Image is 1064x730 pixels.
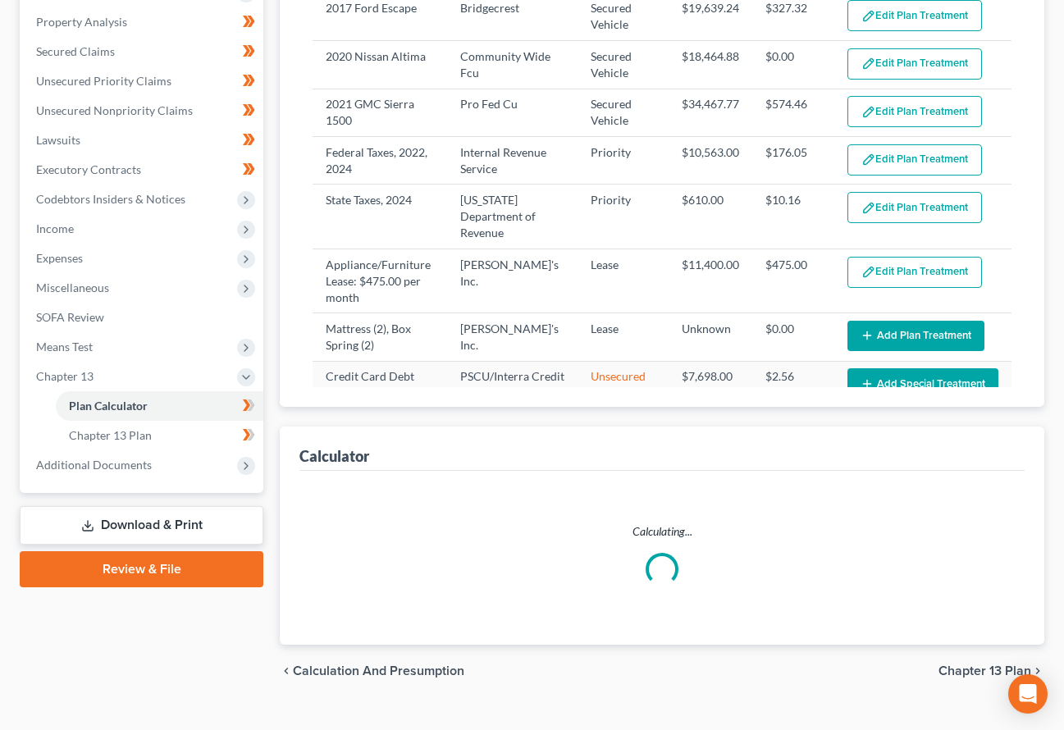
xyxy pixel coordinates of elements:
[752,185,834,249] td: $10.16
[36,44,115,58] span: Secured Claims
[578,313,668,361] td: Lease
[447,249,578,313] td: [PERSON_NAME]'s Inc.
[447,185,578,249] td: [US_STATE] Department of Revenue
[23,125,263,155] a: Lawsuits
[20,551,263,587] a: Review & File
[447,137,578,185] td: Internal Revenue Service
[752,361,834,408] td: $2.56
[313,137,447,185] td: Federal Taxes, 2022, 2024
[578,137,668,185] td: Priority
[752,313,834,361] td: $0.00
[861,153,875,167] img: edit-pencil-c1479a1de80d8dea1e2430c2f745a3c6a07e9d7aa2eeffe225670001d78357a8.svg
[861,105,875,119] img: edit-pencil-c1479a1de80d8dea1e2430c2f745a3c6a07e9d7aa2eeffe225670001d78357a8.svg
[36,310,104,324] span: SOFA Review
[669,361,752,408] td: $7,698.00
[578,41,668,89] td: Secured Vehicle
[56,421,263,450] a: Chapter 13 Plan
[752,89,834,136] td: $574.46
[313,361,447,408] td: Credit Card Debt
[578,361,668,408] td: Unsecured
[36,251,83,265] span: Expenses
[847,144,982,176] button: Edit Plan Treatment
[23,37,263,66] a: Secured Claims
[938,664,1031,678] span: Chapter 13 Plan
[36,103,193,117] span: Unsecured Nonpriority Claims
[313,185,447,249] td: State Taxes, 2024
[36,15,127,29] span: Property Analysis
[669,249,752,313] td: $11,400.00
[23,7,263,37] a: Property Analysis
[36,458,152,472] span: Additional Documents
[669,89,752,136] td: $34,467.77
[447,41,578,89] td: Community Wide Fcu
[847,96,982,127] button: Edit Plan Treatment
[861,9,875,23] img: edit-pencil-c1479a1de80d8dea1e2430c2f745a3c6a07e9d7aa2eeffe225670001d78357a8.svg
[69,399,148,413] span: Plan Calculator
[1031,664,1044,678] i: chevron_right
[56,391,263,421] a: Plan Calculator
[578,185,668,249] td: Priority
[669,41,752,89] td: $18,464.88
[313,89,447,136] td: 2021 GMC Sierra 1500
[36,192,185,206] span: Codebtors Insiders & Notices
[36,340,93,354] span: Means Test
[447,361,578,408] td: PSCU/Interra Credit Union
[578,89,668,136] td: Secured Vehicle
[299,446,369,466] div: Calculator
[861,57,875,71] img: edit-pencil-c1479a1de80d8dea1e2430c2f745a3c6a07e9d7aa2eeffe225670001d78357a8.svg
[752,137,834,185] td: $176.05
[36,162,141,176] span: Executory Contracts
[752,249,834,313] td: $475.00
[447,89,578,136] td: Pro Fed Cu
[23,96,263,125] a: Unsecured Nonpriority Claims
[23,155,263,185] a: Executory Contracts
[669,185,752,249] td: $610.00
[313,41,447,89] td: 2020 Nissan Altima
[669,137,752,185] td: $10,563.00
[578,249,668,313] td: Lease
[938,664,1044,678] button: Chapter 13 Plan chevron_right
[669,313,752,361] td: Unknown
[280,664,293,678] i: chevron_left
[313,249,447,313] td: Appliance/Furniture Lease: $475.00 per month
[847,321,984,351] button: Add Plan Treatment
[847,368,998,399] button: Add Special Treatment
[36,281,109,294] span: Miscellaneous
[36,133,80,147] span: Lawsuits
[847,48,982,80] button: Edit Plan Treatment
[313,313,447,361] td: Mattress (2), Box Spring (2)
[23,303,263,332] a: SOFA Review
[847,257,982,288] button: Edit Plan Treatment
[36,221,74,235] span: Income
[1008,674,1048,714] div: Open Intercom Messenger
[36,369,94,383] span: Chapter 13
[23,66,263,96] a: Unsecured Priority Claims
[861,265,875,279] img: edit-pencil-c1479a1de80d8dea1e2430c2f745a3c6a07e9d7aa2eeffe225670001d78357a8.svg
[20,506,263,545] a: Download & Print
[861,201,875,215] img: edit-pencil-c1479a1de80d8dea1e2430c2f745a3c6a07e9d7aa2eeffe225670001d78357a8.svg
[313,523,1011,540] p: Calculating...
[293,664,464,678] span: Calculation and Presumption
[69,428,152,442] span: Chapter 13 Plan
[36,74,171,88] span: Unsecured Priority Claims
[280,664,464,678] button: chevron_left Calculation and Presumption
[847,192,982,223] button: Edit Plan Treatment
[752,41,834,89] td: $0.00
[447,313,578,361] td: [PERSON_NAME]'s Inc.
